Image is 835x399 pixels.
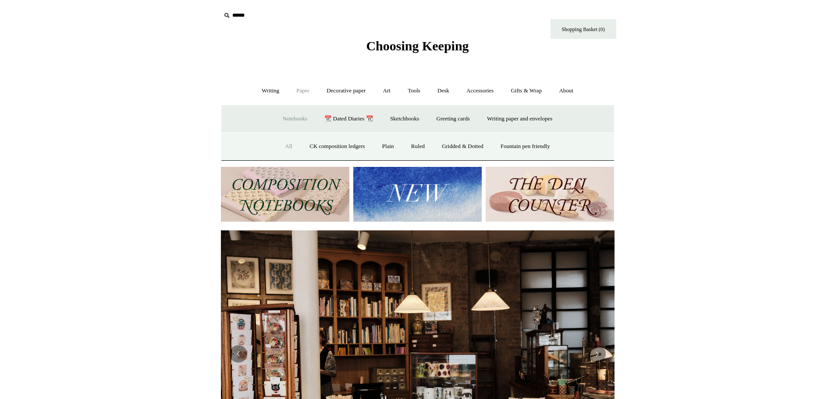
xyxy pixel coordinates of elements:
a: Writing [254,79,287,102]
a: Choosing Keeping [366,46,469,52]
a: Decorative paper [319,79,373,102]
a: Art [375,79,398,102]
img: The Deli Counter [486,167,614,222]
a: Tools [400,79,428,102]
a: Desk [430,79,457,102]
a: All [277,135,300,158]
a: About [551,79,581,102]
a: Gridded & Dotted [434,135,491,158]
a: Shopping Basket (0) [551,19,616,39]
button: Previous [230,345,247,363]
a: Sketchbooks [382,107,427,131]
a: 📆 Dated Diaries 📆 [316,107,380,131]
img: New.jpg__PID:f73bdf93-380a-4a35-bcfe-7823039498e1 [353,167,482,222]
a: Gifts & Wrap [503,79,550,102]
a: Notebooks [275,107,315,131]
a: Fountain pen friendly [493,135,558,158]
button: Next [588,345,606,363]
a: Plain [374,135,402,158]
span: Choosing Keeping [366,39,469,53]
a: Accessories [458,79,501,102]
a: Greeting cards [429,107,478,131]
a: Ruled [403,135,433,158]
a: Writing paper and envelopes [479,107,560,131]
a: CK composition ledgers [302,135,373,158]
a: Paper [288,79,317,102]
img: 202302 Composition ledgers.jpg__PID:69722ee6-fa44-49dd-a067-31375e5d54ec [221,167,349,222]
